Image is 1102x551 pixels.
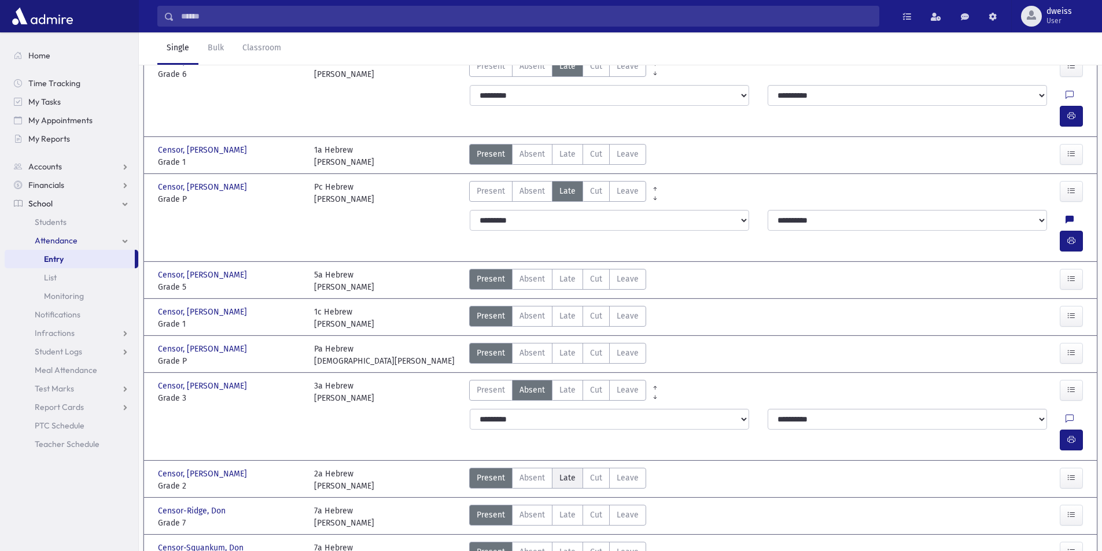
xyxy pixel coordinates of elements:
[314,468,374,492] div: 2a Hebrew [PERSON_NAME]
[28,78,80,88] span: Time Tracking
[590,148,602,160] span: Cut
[158,193,303,205] span: Grade P
[28,50,50,61] span: Home
[5,176,138,194] a: Financials
[174,6,879,27] input: Search
[28,198,53,209] span: School
[35,217,67,227] span: Students
[5,213,138,231] a: Students
[590,310,602,322] span: Cut
[233,32,290,65] a: Classroom
[158,318,303,330] span: Grade 1
[559,310,576,322] span: Late
[617,185,639,197] span: Leave
[158,68,303,80] span: Grade 6
[5,111,138,130] a: My Appointments
[559,384,576,396] span: Late
[5,157,138,176] a: Accounts
[559,472,576,484] span: Late
[5,324,138,342] a: Infractions
[5,231,138,250] a: Attendance
[617,273,639,285] span: Leave
[5,435,138,453] a: Teacher Schedule
[5,93,138,111] a: My Tasks
[5,305,138,324] a: Notifications
[469,56,646,80] div: AttTypes
[469,468,646,492] div: AttTypes
[157,32,198,65] a: Single
[5,130,138,148] a: My Reports
[35,309,80,320] span: Notifications
[5,416,138,435] a: PTC Schedule
[314,343,455,367] div: Pa Hebrew [DEMOGRAPHIC_DATA][PERSON_NAME]
[158,480,303,492] span: Grade 2
[158,517,303,529] span: Grade 7
[1046,7,1072,16] span: dweiss
[617,384,639,396] span: Leave
[5,287,138,305] a: Monitoring
[28,161,62,172] span: Accounts
[469,505,646,529] div: AttTypes
[5,361,138,379] a: Meal Attendance
[477,60,505,72] span: Present
[158,468,249,480] span: Censor, [PERSON_NAME]
[477,347,505,359] span: Present
[314,380,374,404] div: 3a Hebrew [PERSON_NAME]
[590,347,602,359] span: Cut
[158,380,249,392] span: Censor, [PERSON_NAME]
[28,134,70,144] span: My Reports
[617,347,639,359] span: Leave
[519,273,545,285] span: Absent
[590,384,602,396] span: Cut
[519,347,545,359] span: Absent
[617,60,639,72] span: Leave
[559,148,576,160] span: Late
[469,343,646,367] div: AttTypes
[5,250,135,268] a: Entry
[314,505,374,529] div: 7a Hebrew [PERSON_NAME]
[35,365,97,375] span: Meal Attendance
[477,185,505,197] span: Present
[519,185,545,197] span: Absent
[590,185,602,197] span: Cut
[28,97,61,107] span: My Tasks
[519,310,545,322] span: Absent
[5,74,138,93] a: Time Tracking
[477,509,505,521] span: Present
[35,383,74,394] span: Test Marks
[5,46,138,65] a: Home
[617,310,639,322] span: Leave
[35,420,84,431] span: PTC Schedule
[519,472,545,484] span: Absent
[590,509,602,521] span: Cut
[44,272,57,283] span: List
[158,281,303,293] span: Grade 5
[158,343,249,355] span: Censor, [PERSON_NAME]
[158,355,303,367] span: Grade P
[314,144,374,168] div: 1a Hebrew [PERSON_NAME]
[5,194,138,213] a: School
[1046,16,1072,25] span: User
[477,472,505,484] span: Present
[5,398,138,416] a: Report Cards
[35,439,99,449] span: Teacher Schedule
[519,148,545,160] span: Absent
[314,56,374,80] div: 6a hebrew [PERSON_NAME]
[559,273,576,285] span: Late
[5,268,138,287] a: List
[590,273,602,285] span: Cut
[559,509,576,521] span: Late
[198,32,233,65] a: Bulk
[35,328,75,338] span: Infractions
[5,379,138,398] a: Test Marks
[469,380,646,404] div: AttTypes
[9,5,76,28] img: AdmirePro
[617,472,639,484] span: Leave
[469,181,646,205] div: AttTypes
[519,384,545,396] span: Absent
[158,156,303,168] span: Grade 1
[477,273,505,285] span: Present
[469,306,646,330] div: AttTypes
[314,269,374,293] div: 5a Hebrew [PERSON_NAME]
[314,181,374,205] div: Pc Hebrew [PERSON_NAME]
